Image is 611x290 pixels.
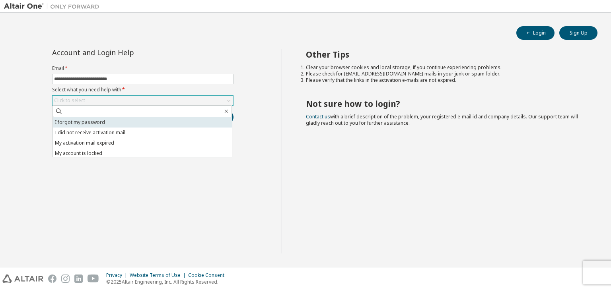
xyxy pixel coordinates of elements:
[52,87,234,93] label: Select what you need help with
[306,113,330,120] a: Contact us
[88,275,99,283] img: youtube.svg
[48,275,56,283] img: facebook.svg
[106,272,130,278] div: Privacy
[306,113,578,126] span: with a brief description of the problem, your registered e-mail id and company details. Our suppo...
[306,99,584,109] h2: Not sure how to login?
[188,272,229,278] div: Cookie Consent
[306,64,584,71] li: Clear your browser cookies and local storage, if you continue experiencing problems.
[306,77,584,83] li: Please verify that the links in the activation e-mails are not expired.
[4,2,103,10] img: Altair One
[52,49,197,56] div: Account and Login Help
[61,275,70,283] img: instagram.svg
[130,272,188,278] div: Website Terms of Use
[53,117,232,128] li: I forgot my password
[74,275,83,283] img: linkedin.svg
[306,71,584,77] li: Please check for [EMAIL_ADDRESS][DOMAIN_NAME] mails in your junk or spam folder.
[2,275,43,283] img: altair_logo.svg
[306,49,584,60] h2: Other Tips
[559,26,597,40] button: Sign Up
[52,65,234,72] label: Email
[53,96,233,105] div: Click to select
[516,26,555,40] button: Login
[106,278,229,285] p: © 2025 Altair Engineering, Inc. All Rights Reserved.
[54,97,85,104] div: Click to select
